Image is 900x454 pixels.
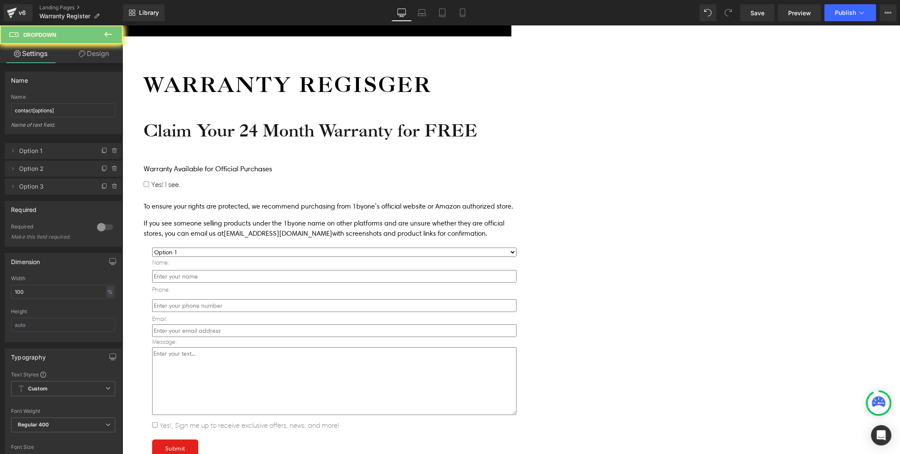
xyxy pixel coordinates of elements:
[788,8,811,17] span: Preview
[11,72,28,84] div: Name
[3,4,33,21] a: v6
[11,318,115,332] input: auto
[19,178,90,195] span: Option 3
[139,9,159,17] span: Library
[63,44,125,63] a: Design
[11,223,89,232] div: Required
[11,276,115,281] div: Width
[35,396,217,404] span: Yes!, Sign me up to receive exclusive offers, news, and more!
[453,4,473,21] a: Mobile
[11,285,115,299] input: auto
[106,286,114,298] div: %
[835,9,856,16] span: Publish
[30,414,76,431] button: Submit
[11,122,115,134] div: Name of text field.
[880,4,897,21] button: More
[27,155,58,164] span: Yes! I see.
[11,253,40,265] div: Dimension
[432,4,453,21] a: Tablet
[750,8,764,17] span: Save
[17,7,28,18] div: v6
[11,349,46,361] div: Typography
[11,94,115,100] div: Name
[21,45,403,73] h1: Warranty Regisger
[39,4,123,11] a: Landing Pages
[28,385,47,393] b: Custom
[11,371,115,378] div: Text Styles
[871,425,892,446] div: Open Intercom Messenger
[21,156,27,162] input: Yes! I see.
[11,408,115,414] div: Font Weight
[11,444,115,450] div: Font Size
[392,4,412,21] a: Desktop
[720,4,737,21] button: Redo
[30,397,35,402] input: Yes!, Sign me up to receive exclusive offers, news, and more!
[23,31,56,38] span: Dropdown
[21,139,150,148] span: Warranty Available for Official Purchases
[11,309,115,315] div: Height
[825,4,876,21] button: Publish
[778,4,821,21] a: Preview
[21,176,403,186] p: To ensure your rights are protected, we recommend purchasing from 1byone’s official website or Am...
[700,4,717,21] button: Undo
[21,94,403,116] h1: Claim Your 24 Month Warranty for FREE
[30,299,394,312] input: Enter your email address
[30,232,394,242] p: Name:
[30,312,394,322] p: Message:
[21,193,403,213] p: If you see someone selling products under the 1byone name on other platforms and are unsure wheth...
[18,421,49,428] b: Regular 400
[39,13,90,19] span: Warranty Register
[19,143,90,159] span: Option 1
[123,4,165,21] a: New Library
[11,234,87,240] div: Make this field required.
[30,289,394,299] p: Email:
[30,274,394,287] input: Enter your phone number
[30,259,394,270] p: Phone:
[19,161,90,177] span: Option 2
[412,4,432,21] a: Laptop
[11,201,36,213] div: Required
[30,245,394,257] input: Enter your name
